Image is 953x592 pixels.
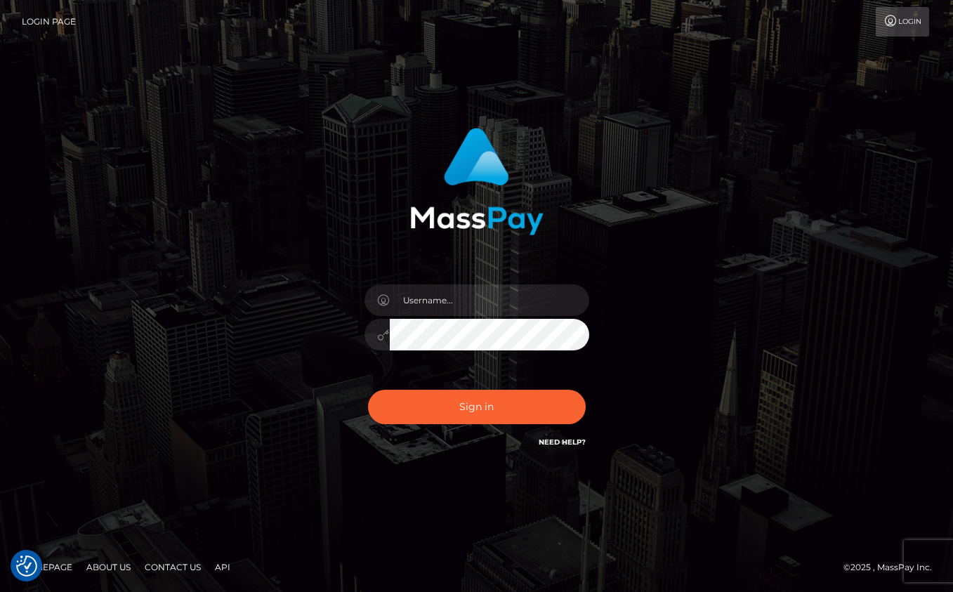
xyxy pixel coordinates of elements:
img: MassPay Login [410,128,544,235]
button: Consent Preferences [16,555,37,577]
a: Login [876,7,929,37]
a: Login Page [22,7,76,37]
img: Revisit consent button [16,555,37,577]
a: Contact Us [139,556,206,578]
button: Sign in [368,390,586,424]
div: © 2025 , MassPay Inc. [843,560,942,575]
a: About Us [81,556,136,578]
a: API [209,556,236,578]
a: Need Help? [539,438,586,447]
input: Username... [390,284,589,316]
a: Homepage [15,556,78,578]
